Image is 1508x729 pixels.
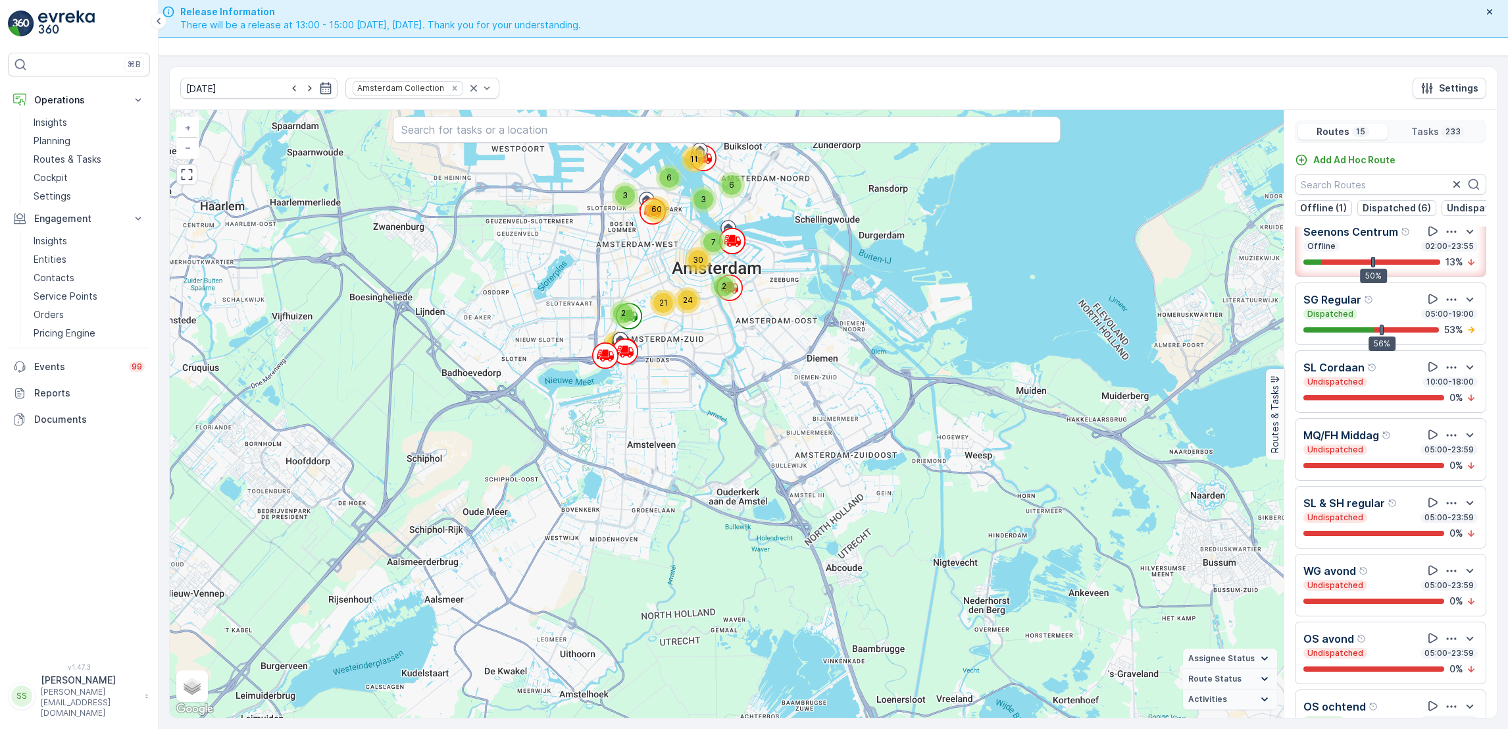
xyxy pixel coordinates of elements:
[28,132,150,150] a: Planning
[132,362,142,372] p: 99
[34,190,71,203] p: Settings
[656,165,682,191] div: 6
[128,59,141,70] p: ⌘B
[1306,580,1365,591] p: Undispatched
[41,674,138,687] p: [PERSON_NAME]
[674,287,701,313] div: 24
[1357,634,1367,644] div: Help Tooltip Icon
[1183,669,1277,689] summary: Route Status
[1449,459,1463,472] p: 0 %
[1295,153,1395,167] a: Add Ad Hoc Route
[1369,701,1379,712] div: Help Tooltip Icon
[1188,653,1255,664] span: Assignee Status
[1188,694,1227,705] span: Activities
[178,672,207,701] a: Layers
[1355,126,1367,137] p: 15
[34,171,68,184] p: Cockpit
[8,205,150,232] button: Engagement
[1424,309,1475,319] p: 05:00-19:00
[34,387,145,400] p: Reports
[1423,580,1475,591] p: 05:00-23:59
[1303,699,1366,715] p: OS ochtend
[1364,294,1374,305] div: Help Tooltip Icon
[1382,430,1392,441] div: Help Tooltip Icon
[173,701,216,718] a: Open this area in Google Maps (opens a new window)
[651,204,662,214] span: 60
[650,290,676,316] div: 21
[1306,309,1355,319] p: Dispatched
[1295,200,1352,216] button: Offline (1)
[8,674,150,718] button: SS[PERSON_NAME][PERSON_NAME][EMAIL_ADDRESS][DOMAIN_NAME]
[1303,292,1361,308] p: SG Regular
[1411,125,1439,138] p: Tasks
[1269,385,1282,453] p: Routes & Tasks
[1359,566,1369,576] div: Help Tooltip Icon
[1183,689,1277,710] summary: Activities
[685,247,711,273] div: 30
[447,83,462,94] div: Remove Amsterdam Collection
[41,687,138,718] p: [PERSON_NAME][EMAIL_ADDRESS][DOMAIN_NAME]
[1317,125,1349,138] p: Routes
[28,306,150,324] a: Orders
[8,380,150,406] a: Reports
[180,78,338,99] input: dd/mm/yyyy
[1306,445,1365,455] p: Undispatched
[1367,362,1378,373] div: Help Tooltip Icon
[185,142,191,153] span: −
[28,150,150,169] a: Routes & Tasks
[1360,269,1387,283] div: 50%
[34,234,67,248] p: Insights
[1188,674,1242,684] span: Route Status
[1423,648,1475,659] p: 05:00-23:59
[34,134,70,148] p: Planning
[8,406,150,433] a: Documents
[718,172,745,198] div: 6
[34,153,101,166] p: Routes & Tasks
[1401,227,1411,237] div: Help Tooltip Icon
[34,308,64,321] p: Orders
[1444,323,1463,337] p: 53 %
[643,196,670,223] div: 60
[1449,527,1463,540] p: 0 %
[683,295,693,305] span: 24
[28,324,150,342] a: Pricing Engine
[1449,595,1463,608] p: 0 %
[28,113,150,132] a: Insights
[8,354,150,380] a: Events99
[1449,391,1463,404] p: 0 %
[1306,377,1365,387] p: Undispatched
[1424,716,1475,726] p: 05:00-16:00
[659,298,668,308] span: 21
[1303,360,1365,375] p: SL Cordaan
[690,186,716,213] div: 3
[28,169,150,187] a: Cockpit
[1439,82,1478,95] p: Settings
[701,194,706,204] span: 3
[8,11,34,37] img: logo
[178,138,197,157] a: Zoom Out
[34,327,95,340] p: Pricing Engine
[28,250,150,269] a: Entities
[34,413,145,426] p: Documents
[173,701,216,718] img: Google
[1295,174,1486,195] input: Search Routes
[700,229,726,256] div: 7
[1388,498,1398,508] div: Help Tooltip Icon
[1303,495,1385,511] p: SL & SH regular
[612,182,638,209] div: 3
[34,94,124,107] p: Operations
[1306,716,1342,726] p: Finished
[28,232,150,250] a: Insights
[722,281,726,291] span: 2
[28,187,150,205] a: Settings
[1303,427,1379,443] p: MQ/FH Middag
[11,686,32,707] div: SS
[622,190,628,200] span: 3
[729,180,734,190] span: 6
[1303,224,1398,240] p: Seenons Centrum
[690,154,698,164] span: 11
[34,212,124,225] p: Engagement
[185,122,191,133] span: +
[1306,648,1365,659] p: Undispatched
[28,269,150,287] a: Contacts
